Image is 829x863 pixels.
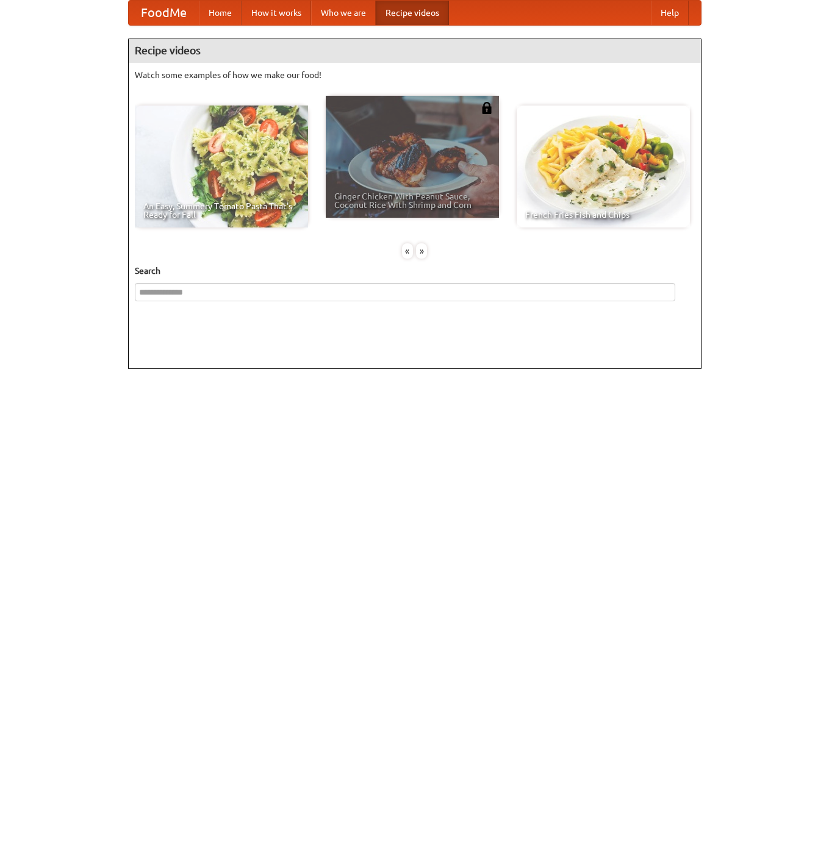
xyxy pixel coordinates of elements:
a: French Fries Fish and Chips [517,106,690,227]
span: An Easy, Summery Tomato Pasta That's Ready for Fall [143,202,300,219]
a: Who we are [311,1,376,25]
a: How it works [242,1,311,25]
a: Help [651,1,689,25]
h4: Recipe videos [129,38,701,63]
img: 483408.png [481,102,493,114]
a: An Easy, Summery Tomato Pasta That's Ready for Fall [135,106,308,227]
div: « [402,243,413,259]
span: French Fries Fish and Chips [525,210,681,219]
div: » [416,243,427,259]
a: FoodMe [129,1,199,25]
a: Home [199,1,242,25]
p: Watch some examples of how we make our food! [135,69,695,81]
h5: Search [135,265,695,277]
a: Recipe videos [376,1,449,25]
